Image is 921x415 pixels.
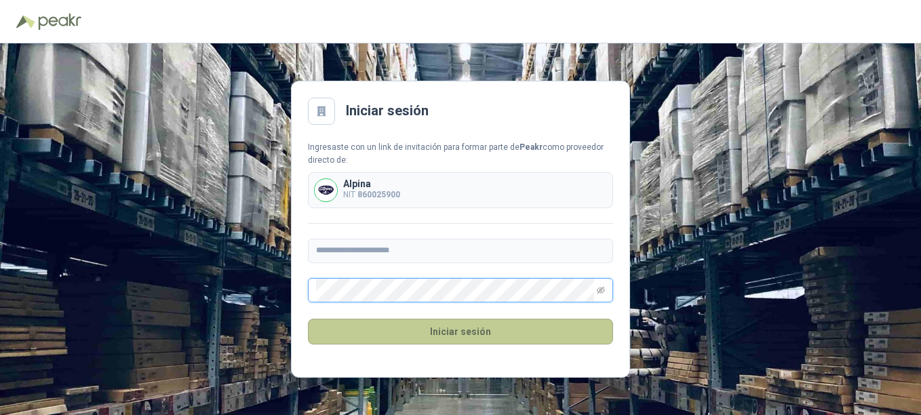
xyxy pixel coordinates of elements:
[357,190,400,199] b: 860025900
[38,14,81,30] img: Peakr
[343,179,400,189] p: Alpina
[520,142,543,152] b: Peakr
[308,141,613,167] div: Ingresaste con un link de invitación para formar parte de como proveedor directo de:
[315,179,337,201] img: Company Logo
[16,15,35,28] img: Logo
[343,189,400,201] p: NIT
[308,319,613,344] button: Iniciar sesión
[346,100,429,121] h2: Iniciar sesión
[597,286,605,294] span: eye-invisible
